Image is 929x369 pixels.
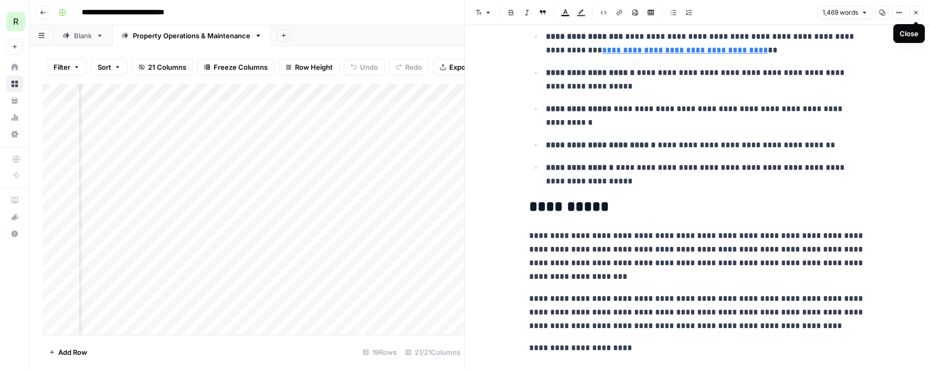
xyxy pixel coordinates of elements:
a: AirOps Academy [6,192,23,209]
button: Filter [47,59,87,75]
div: Blank [74,30,92,41]
a: Your Data [6,92,23,109]
div: Close [900,28,919,39]
button: What's new? [6,209,23,225]
span: 1,469 words [822,8,858,17]
div: 21/21 Columns [401,344,464,361]
div: Property Operations & Maintenance [133,30,250,41]
span: Row Height [295,62,333,72]
button: 1,469 words [818,6,872,19]
a: Settings [6,126,23,143]
span: Undo [360,62,378,72]
button: Undo [344,59,385,75]
div: What's new? [7,209,23,225]
span: Freeze Columns [214,62,268,72]
span: Filter [54,62,70,72]
span: Export CSV [449,62,487,72]
button: Redo [389,59,429,75]
button: Export CSV [433,59,493,75]
a: Browse [6,75,23,92]
a: Property Operations & Maintenance [112,25,271,46]
span: Sort [98,62,111,72]
span: Add Row [58,347,87,357]
button: Add Row [43,344,93,361]
a: Usage [6,109,23,126]
button: Help + Support [6,225,23,242]
div: 19 Rows [358,344,401,361]
span: Redo [405,62,422,72]
button: Workspace: Re-Leased [6,8,23,35]
button: 21 Columns [132,59,193,75]
button: Freeze Columns [197,59,275,75]
a: Home [6,59,23,75]
a: Blank [54,25,112,46]
button: Sort [91,59,128,75]
span: 21 Columns [148,62,186,72]
button: Row Height [279,59,340,75]
span: R [13,15,18,28]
